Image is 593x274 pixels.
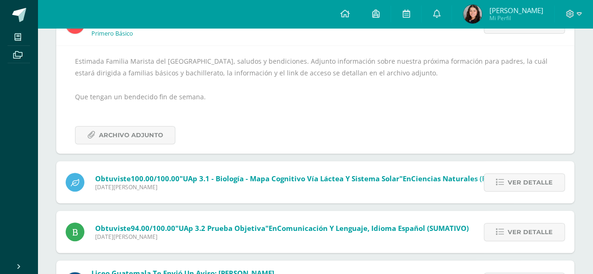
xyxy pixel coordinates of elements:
a: Archivo Adjunto [75,126,175,144]
span: Ver detalle [508,174,553,191]
span: Ver detalle [508,223,553,241]
span: [DATE][PERSON_NAME] [95,183,526,191]
span: "UAp 3.1 - Biología - Mapa cognitivo Vía Láctea y Sistema Solar" [180,174,403,183]
span: 100.00/100.00 [131,174,180,183]
span: [PERSON_NAME] [489,6,543,15]
span: Comunicación y Lenguaje, Idioma Español (SUMATIVO) [277,223,469,233]
span: Obtuviste en [95,223,469,233]
div: Estimada Familia Marista del [GEOGRAPHIC_DATA], saludos y bendiciones. Adjunto información sobre ... [75,55,555,144]
span: Archivo Adjunto [99,126,163,144]
span: 94.00/100.00 [131,223,175,233]
span: "UAp 3.2 prueba objetiva" [175,223,269,233]
span: Obtuviste en [95,174,526,183]
span: Ciencias Naturales (FORMATIVO) [411,174,526,183]
img: 39d77ef61b529045ea78441435fffcbd.png [463,5,482,23]
span: [DATE][PERSON_NAME] [95,233,469,241]
p: Primero Básico [91,30,133,37]
span: Mi Perfil [489,14,543,22]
